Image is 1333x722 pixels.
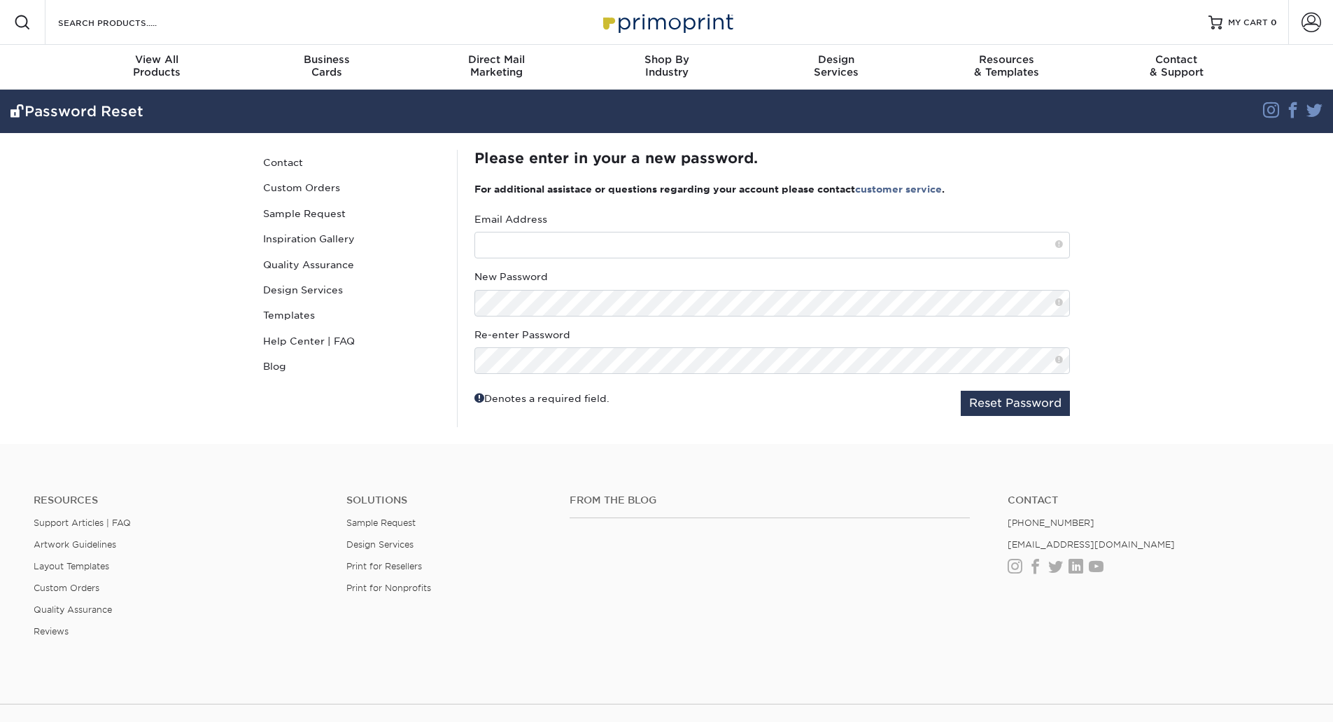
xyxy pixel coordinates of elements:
[34,494,325,506] h4: Resources
[346,518,416,528] a: Sample Request
[258,354,446,379] a: Blog
[258,150,446,175] a: Contact
[752,45,922,90] a: DesignServices
[72,45,242,90] a: View AllProducts
[961,391,1070,416] button: Reset Password
[258,328,446,354] a: Help Center | FAQ
[57,14,193,31] input: SEARCH PRODUCTS.....
[34,561,109,571] a: Layout Templates
[411,45,581,90] a: Direct MailMarketing
[241,53,411,78] div: Cards
[581,45,752,90] a: Shop ByIndustry
[241,53,411,66] span: Business
[474,391,609,405] div: Denotes a required field.
[1228,17,1268,29] span: MY CART
[72,53,242,66] span: View All
[474,212,547,226] label: Email Address
[258,201,446,226] a: Sample Request
[34,518,131,528] a: Support Articles | FAQ
[597,7,737,37] img: Primoprint
[1008,539,1175,550] a: [EMAIL_ADDRESS][DOMAIN_NAME]
[570,494,970,506] h4: From the Blog
[752,53,922,66] span: Design
[1271,18,1277,27] span: 0
[72,53,242,78] div: Products
[474,328,570,342] label: Re-enter Password
[411,53,581,78] div: Marketing
[474,183,1070,195] h3: For additional assistace or questions regarding your account please contact .
[474,150,1070,167] h2: Please enter in your a new password.
[34,583,99,593] a: Custom Orders
[1092,45,1262,90] a: Contact& Support
[752,53,922,78] div: Services
[241,45,411,90] a: BusinessCards
[258,175,446,200] a: Custom Orders
[1008,494,1299,506] a: Contact
[258,277,446,303] a: Design Services
[34,604,112,615] a: Quality Assurance
[258,303,446,328] a: Templates
[34,626,69,637] a: Reviews
[346,539,414,550] a: Design Services
[1092,53,1262,66] span: Contact
[258,226,446,251] a: Inspiration Gallery
[258,252,446,277] a: Quality Assurance
[34,539,116,550] a: Artwork Guidelines
[411,53,581,66] span: Direct Mail
[1092,53,1262,78] div: & Support
[346,583,431,593] a: Print for Nonprofits
[346,561,422,571] a: Print for Resellers
[346,494,549,506] h4: Solutions
[855,183,942,195] a: customer service
[922,53,1092,78] div: & Templates
[922,45,1092,90] a: Resources& Templates
[581,53,752,78] div: Industry
[581,53,752,66] span: Shop By
[474,270,548,284] label: New Password
[1008,518,1094,528] a: [PHONE_NUMBER]
[922,53,1092,66] span: Resources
